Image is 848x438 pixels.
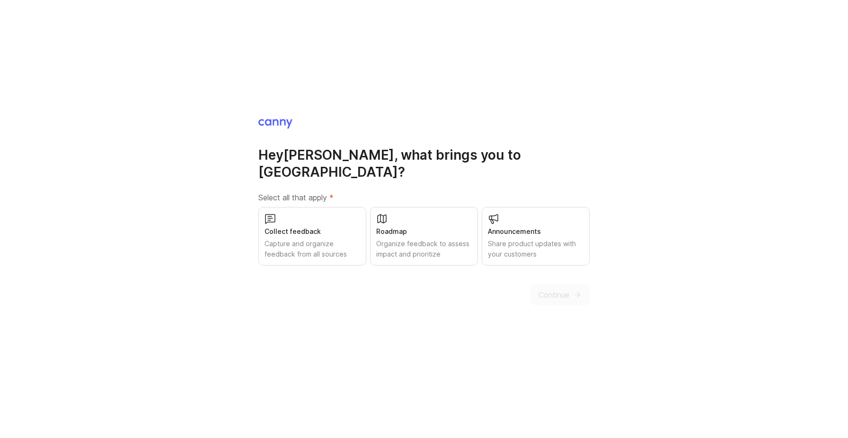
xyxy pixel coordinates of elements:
h1: Hey [PERSON_NAME] , what brings you to [GEOGRAPHIC_DATA]? [258,146,590,180]
button: AnnouncementsShare product updates with your customers [482,207,590,266]
button: Collect feedbackCapture and organize feedback from all sources [258,207,366,266]
div: Collect feedback [265,226,360,237]
div: Announcements [488,226,583,237]
img: Canny Home [258,119,292,129]
label: Select all that apply [258,192,590,203]
button: RoadmapOrganize feedback to assess impact and prioritize [370,207,478,266]
div: Share product updates with your customers [488,239,583,259]
div: Roadmap [376,226,472,237]
div: Organize feedback to assess impact and prioritize [376,239,472,259]
div: Capture and organize feedback from all sources [265,239,360,259]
